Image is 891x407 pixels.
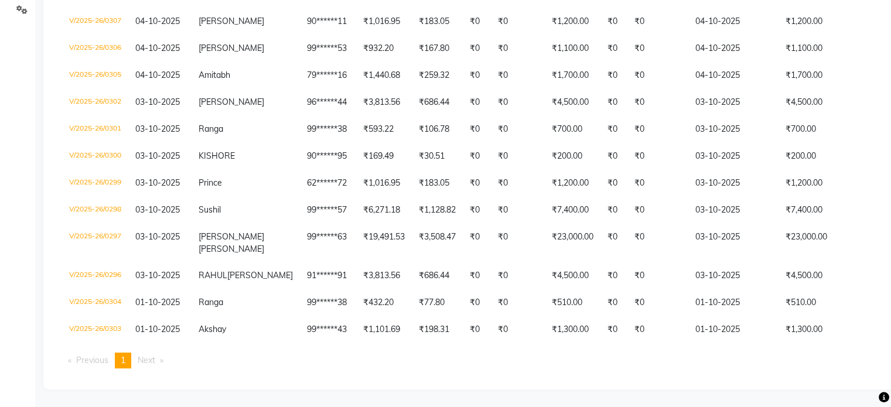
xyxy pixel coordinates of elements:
[62,35,128,62] td: V/2025-26/0306
[463,224,491,262] td: ₹0
[412,197,463,224] td: ₹1,128.82
[779,316,869,343] td: ₹1,300.00
[356,143,412,170] td: ₹169.49
[491,116,545,143] td: ₹0
[545,8,600,35] td: ₹1,200.00
[779,262,869,289] td: ₹4,500.00
[779,224,869,262] td: ₹23,000.00
[356,197,412,224] td: ₹6,271.18
[356,35,412,62] td: ₹932.20
[491,143,545,170] td: ₹0
[600,116,627,143] td: ₹0
[688,62,779,89] td: 04-10-2025
[627,224,688,262] td: ₹0
[463,197,491,224] td: ₹0
[600,8,627,35] td: ₹0
[199,16,264,26] span: [PERSON_NAME]
[356,262,412,289] td: ₹3,813.56
[62,289,128,316] td: V/2025-26/0304
[627,316,688,343] td: ₹0
[627,8,688,35] td: ₹0
[62,316,128,343] td: V/2025-26/0303
[779,62,869,89] td: ₹1,700.00
[688,89,779,116] td: 03-10-2025
[76,355,108,365] span: Previous
[62,170,128,197] td: V/2025-26/0299
[62,143,128,170] td: V/2025-26/0300
[779,143,869,170] td: ₹200.00
[779,89,869,116] td: ₹4,500.00
[227,270,293,281] span: [PERSON_NAME]
[491,170,545,197] td: ₹0
[688,197,779,224] td: 03-10-2025
[491,62,545,89] td: ₹0
[627,35,688,62] td: ₹0
[62,197,128,224] td: V/2025-26/0298
[463,116,491,143] td: ₹0
[199,231,264,242] span: [PERSON_NAME]
[491,316,545,343] td: ₹0
[412,62,463,89] td: ₹259.32
[412,262,463,289] td: ₹686.44
[491,289,545,316] td: ₹0
[356,89,412,116] td: ₹3,813.56
[600,224,627,262] td: ₹0
[627,289,688,316] td: ₹0
[600,89,627,116] td: ₹0
[412,143,463,170] td: ₹30.51
[627,143,688,170] td: ₹0
[779,289,869,316] td: ₹510.00
[62,224,128,262] td: V/2025-26/0297
[545,143,600,170] td: ₹200.00
[779,8,869,35] td: ₹1,200.00
[463,316,491,343] td: ₹0
[412,89,463,116] td: ₹686.44
[627,116,688,143] td: ₹0
[491,224,545,262] td: ₹0
[62,262,128,289] td: V/2025-26/0296
[135,270,180,281] span: 03-10-2025
[627,170,688,197] td: ₹0
[627,62,688,89] td: ₹0
[199,70,230,80] span: Amitabh
[688,262,779,289] td: 03-10-2025
[356,116,412,143] td: ₹593.22
[412,289,463,316] td: ₹77.80
[545,262,600,289] td: ₹4,500.00
[463,89,491,116] td: ₹0
[600,316,627,343] td: ₹0
[463,143,491,170] td: ₹0
[62,116,128,143] td: V/2025-26/0301
[199,43,264,53] span: [PERSON_NAME]
[356,8,412,35] td: ₹1,016.95
[463,62,491,89] td: ₹0
[135,43,180,53] span: 04-10-2025
[463,289,491,316] td: ₹0
[356,224,412,262] td: ₹19,491.53
[779,35,869,62] td: ₹1,100.00
[545,289,600,316] td: ₹510.00
[688,224,779,262] td: 03-10-2025
[688,170,779,197] td: 03-10-2025
[199,297,223,307] span: Ranga
[199,244,264,254] span: [PERSON_NAME]
[600,143,627,170] td: ₹0
[199,204,221,215] span: Sushil
[199,124,223,134] span: Ranga
[491,35,545,62] td: ₹0
[135,151,180,161] span: 03-10-2025
[545,224,600,262] td: ₹23,000.00
[600,35,627,62] td: ₹0
[135,124,180,134] span: 03-10-2025
[412,8,463,35] td: ₹183.05
[356,62,412,89] td: ₹1,440.68
[600,197,627,224] td: ₹0
[600,289,627,316] td: ₹0
[412,116,463,143] td: ₹106.78
[627,197,688,224] td: ₹0
[545,35,600,62] td: ₹1,100.00
[135,97,180,107] span: 03-10-2025
[779,170,869,197] td: ₹1,200.00
[688,316,779,343] td: 01-10-2025
[135,70,180,80] span: 04-10-2025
